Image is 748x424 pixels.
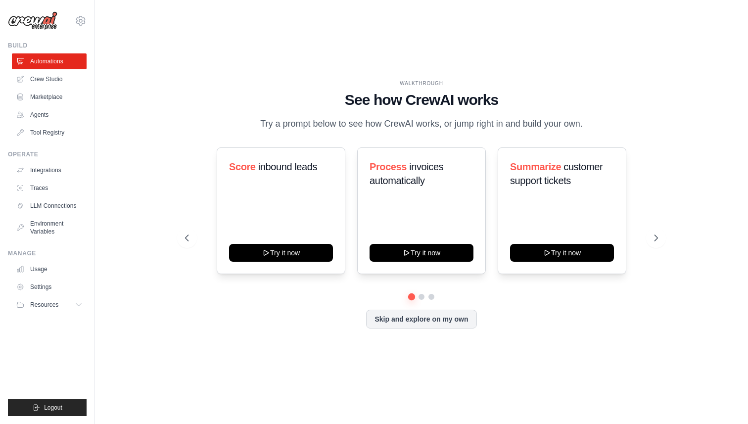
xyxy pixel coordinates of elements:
span: customer support tickets [510,161,603,186]
a: Traces [12,180,87,196]
span: Process [370,161,407,172]
p: Try a prompt below to see how CrewAI works, or jump right in and build your own. [255,117,588,131]
button: Skip and explore on my own [366,310,476,329]
a: Agents [12,107,87,123]
a: Crew Studio [12,71,87,87]
a: Environment Variables [12,216,87,239]
button: Try it now [229,244,333,262]
span: inbound leads [258,161,317,172]
div: Manage [8,249,87,257]
button: Try it now [370,244,473,262]
a: Integrations [12,162,87,178]
a: LLM Connections [12,198,87,214]
h1: See how CrewAI works [185,91,658,109]
a: Settings [12,279,87,295]
div: WALKTHROUGH [185,80,658,87]
a: Automations [12,53,87,69]
button: Try it now [510,244,614,262]
span: invoices automatically [370,161,443,186]
span: Resources [30,301,58,309]
a: Tool Registry [12,125,87,141]
img: Logo [8,11,57,30]
div: Operate [8,150,87,158]
span: Logout [44,404,62,412]
a: Marketplace [12,89,87,105]
span: Summarize [510,161,561,172]
a: Usage [12,261,87,277]
button: Logout [8,399,87,416]
button: Resources [12,297,87,313]
span: Score [229,161,256,172]
iframe: Chat Widget [699,377,748,424]
div: Build [8,42,87,49]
